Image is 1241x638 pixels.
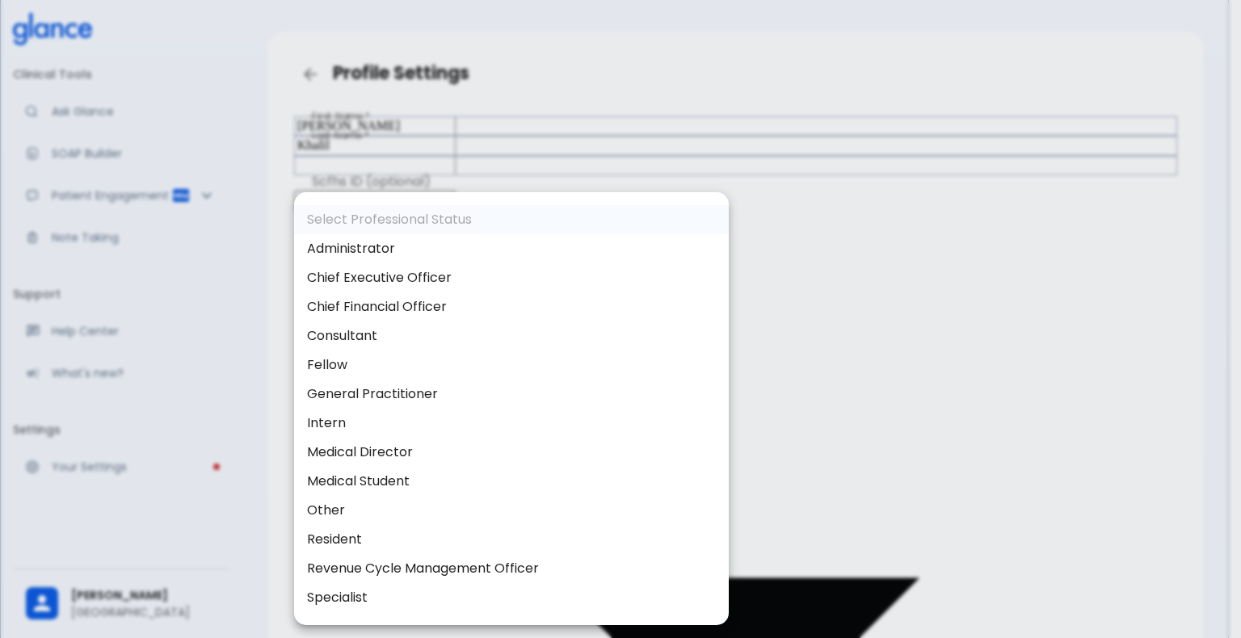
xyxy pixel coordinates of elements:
[294,321,729,350] li: Consultant
[294,525,729,554] li: Resident
[294,350,729,380] li: Fellow
[294,554,729,583] li: Revenue Cycle Management Officer
[294,467,729,496] li: Medical Student
[294,380,729,409] li: General Practitioner
[294,409,729,438] li: Intern
[294,234,729,263] li: Administrator
[294,438,729,467] li: Medical Director
[294,263,729,292] li: Chief Executive Officer
[294,292,729,321] li: Chief Financial Officer
[294,583,729,612] li: Specialist
[294,496,729,525] li: Other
